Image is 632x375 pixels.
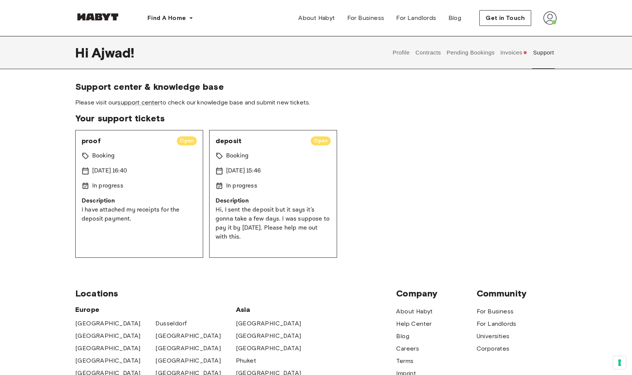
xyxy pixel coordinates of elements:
[390,11,442,26] a: For Landlords
[75,319,141,328] a: [GEOGRAPHIC_DATA]
[396,307,433,316] a: About Habyt
[341,11,390,26] a: For Business
[91,45,134,60] span: Ajwad !
[477,344,510,353] a: Corporates
[75,113,557,124] span: Your support tickets
[396,319,431,328] a: Help Center
[396,288,476,299] span: Company
[82,206,197,224] p: I have attached my receipts for the deposit payment.
[82,136,171,145] span: proof
[141,11,199,26] button: Find A Home
[311,137,331,145] span: Open
[477,307,514,316] a: For Business
[92,166,127,175] p: [DATE] 16:40
[226,181,257,191] p: In progress
[226,166,261,175] p: [DATE] 15:46
[75,81,557,92] span: Support center & knowledge base
[446,36,496,69] button: Pending Bookings
[75,288,396,299] span: Locations
[396,14,436,23] span: For Landlords
[75,344,141,353] a: [GEOGRAPHIC_DATA]
[477,288,557,299] span: Community
[448,14,462,23] span: Blog
[75,13,120,21] img: Habyt
[75,356,141,365] a: [GEOGRAPHIC_DATA]
[216,136,305,145] span: deposit
[226,151,249,160] p: Booking
[298,14,335,23] span: About Habyt
[236,319,301,328] a: [GEOGRAPHIC_DATA]
[216,197,331,206] p: Description
[75,331,141,340] a: [GEOGRAPHIC_DATA]
[236,344,301,353] a: [GEOGRAPHIC_DATA]
[390,36,557,69] div: user profile tabs
[216,206,331,242] p: Hi, I sent the deposit but it says it's gonna take a few days. I was suppose to pay it by [DATE]....
[117,99,160,106] a: support center
[155,331,221,340] a: [GEOGRAPHIC_DATA]
[75,305,236,314] span: Europe
[92,151,115,160] p: Booking
[477,332,510,341] a: Universities
[442,11,468,26] a: Blog
[479,10,531,26] button: Get in Touch
[75,45,91,60] span: Hi
[292,11,341,26] a: About Habyt
[532,36,555,69] button: Support
[613,356,626,369] button: Your consent preferences for tracking technologies
[499,36,528,69] button: Invoices
[236,331,301,340] a: [GEOGRAPHIC_DATA]
[92,181,123,191] p: In progress
[155,319,187,328] a: Dusseldorf
[392,36,411,69] button: Profile
[147,14,186,23] span: Find A Home
[396,344,419,353] a: Careers
[543,11,557,25] img: avatar
[347,14,384,23] span: For Business
[236,305,316,314] span: Asia
[415,36,442,69] button: Contracts
[486,14,525,23] span: Get in Touch
[155,356,221,365] a: [GEOGRAPHIC_DATA]
[236,356,256,365] a: Phuket
[477,319,517,328] a: For Landlords
[155,344,221,353] a: [GEOGRAPHIC_DATA]
[177,137,197,145] span: Open
[396,332,409,341] a: Blog
[82,197,197,206] p: Description
[75,98,557,107] span: Please visit our to check our knowledge base and submit new tickets.
[396,357,413,366] a: Terms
